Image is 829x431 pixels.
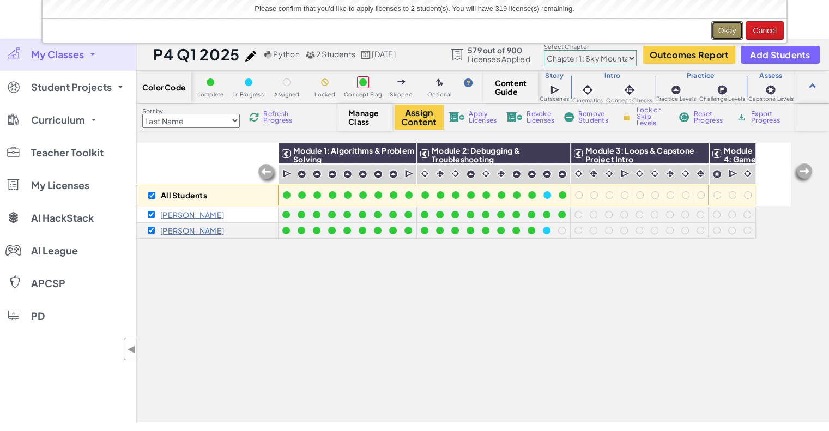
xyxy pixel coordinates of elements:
[564,112,574,122] img: IconRemoveStudents.svg
[464,78,473,87] img: IconHint.svg
[747,71,795,80] h3: Assess
[160,210,224,219] p: Baileigh Graydon
[395,105,444,130] button: Assign Content
[544,43,637,51] label: Select Chapter
[31,82,112,92] span: Student Projects
[264,51,273,59] img: python.png
[397,80,406,84] img: IconSkippedLevel.svg
[390,92,413,98] span: Skipped
[344,92,382,98] span: Concept Flag
[748,96,794,102] span: Capstone Levels
[712,169,722,179] img: IconCapstoneLevel.svg
[527,111,554,124] span: Revoke Licenses
[297,169,306,179] img: IconPracticeLevel.svg
[643,46,735,64] button: Outcomes Report
[512,169,521,179] img: IconPracticeLevel.svg
[31,115,85,125] span: Curriculum
[695,168,706,179] img: IconInteractive.svg
[404,168,415,179] img: IconCutscene.svg
[432,145,520,164] span: Module 2: Debugging & Troubleshooting
[604,168,614,179] img: IconCinematic.svg
[293,145,414,164] span: Module 1: Algorithms & Problem Solving
[31,50,84,59] span: My Classes
[153,44,240,65] h1: P4 Q1 2025
[466,169,475,179] img: IconPracticeLevel.svg
[31,213,94,223] span: AI HackStack
[372,49,395,59] span: [DATE]
[694,111,727,124] span: Reset Progress
[679,112,689,122] img: IconReset.svg
[197,92,224,98] span: complete
[257,163,279,185] img: Arrow_Left_Inactive.png
[742,168,753,179] img: IconCinematic.svg
[249,112,259,122] img: IconReload.svg
[468,46,530,54] span: 579 out of 900
[538,71,571,80] h3: Story
[550,84,561,96] img: IconCutscene.svg
[540,96,569,102] span: Cutscenes
[637,107,669,126] span: Lock or Skip Levels
[469,111,497,124] span: Apply Licenses
[282,168,293,179] img: IconCutscene.svg
[312,169,322,179] img: IconPracticeLevel.svg
[724,145,761,190] span: Module 4: Game Design & Capstone Project
[571,71,654,80] h3: Intro
[717,84,728,95] img: IconChallengeLevel.svg
[161,191,207,199] p: All Students
[314,92,335,98] span: Locked
[589,168,599,179] img: IconInteractive.svg
[31,246,78,256] span: AI League
[495,78,527,96] span: Content Guide
[142,107,240,116] label: Sort by
[792,162,814,184] img: Arrow_Left_Inactive.png
[620,168,631,179] img: IconCutscene.svg
[711,21,743,40] button: Okay
[750,50,810,59] span: Add Students
[699,96,745,102] span: Challenge Levels
[728,168,739,179] img: IconCutscene.svg
[527,169,536,179] img: IconPracticeLevel.svg
[621,112,632,122] img: IconLock.svg
[160,226,224,235] p: Israel Reyes
[736,112,747,122] img: IconArchive.svg
[622,82,637,98] img: IconInteractive.svg
[449,112,465,122] img: IconLicenseApply.svg
[481,168,491,179] img: IconCinematic.svg
[450,168,461,179] img: IconCinematic.svg
[343,169,352,179] img: IconPracticeLevel.svg
[263,111,297,124] span: Refresh Progress
[435,168,445,179] img: IconInteractive.svg
[316,49,355,59] span: 2 Students
[670,84,681,95] img: IconPracticeLevel.svg
[573,168,584,179] img: IconCinematic.svg
[655,71,747,80] h3: Practice
[31,148,104,157] span: Teacher Toolkit
[255,4,574,13] span: Please confirm that you'd like to apply licenses to 2 student(s). You will have 319 license(s) re...
[680,168,691,179] img: IconCinematic.svg
[634,168,645,179] img: IconCinematic.svg
[245,51,256,62] img: iconPencil.svg
[361,51,371,59] img: calendar.svg
[305,51,315,59] img: MultipleUsers.png
[741,46,819,64] button: Add Students
[580,82,595,98] img: IconCinematic.svg
[389,169,398,179] img: IconPracticeLevel.svg
[578,111,611,124] span: Remove Students
[142,83,186,92] span: Color Code
[233,92,264,98] span: In Progress
[127,341,136,357] span: ◀
[31,180,89,190] span: My Licenses
[427,92,452,98] span: Optional
[665,168,675,179] img: IconInteractive.svg
[572,98,603,104] span: Cinematics
[468,54,530,63] span: Licenses Applied
[328,169,337,179] img: IconPracticeLevel.svg
[585,145,694,164] span: Module 3: Loops & Capstone Project Intro
[746,21,784,40] button: Cancel
[542,169,552,179] img: IconPracticeLevel.svg
[650,168,660,179] img: IconCinematic.svg
[751,111,784,124] span: Export Progress
[420,168,430,179] img: IconCinematic.svg
[274,92,300,98] span: Assigned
